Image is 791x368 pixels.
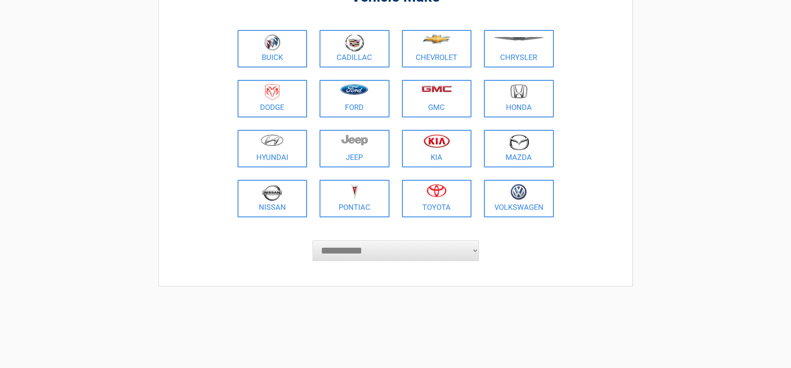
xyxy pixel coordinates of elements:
img: mazda [508,134,529,150]
img: dodge [265,84,280,100]
a: Honda [484,80,554,117]
img: ford [340,84,368,95]
a: GMC [402,80,472,117]
a: Ford [320,80,389,117]
a: Jeep [320,130,389,167]
img: volkswagen [511,184,527,200]
img: cadillac [345,34,364,52]
a: Kia [402,130,472,167]
img: chrysler [493,37,544,41]
a: Buick [238,30,307,67]
a: Chrysler [484,30,554,67]
img: kia [424,134,450,148]
a: Chevrolet [402,30,472,67]
img: buick [264,34,280,51]
img: pontiac [350,184,359,200]
img: nissan [262,184,282,201]
img: hyundai [260,134,284,146]
img: honda [510,84,528,99]
a: Volkswagen [484,180,554,217]
a: Pontiac [320,180,389,217]
a: Toyota [402,180,472,217]
img: gmc [422,85,452,92]
a: Cadillac [320,30,389,67]
a: Nissan [238,180,307,217]
img: toyota [426,184,446,197]
a: Dodge [238,80,307,117]
a: Mazda [484,130,554,167]
img: chevrolet [423,35,451,44]
a: Hyundai [238,130,307,167]
img: jeep [341,134,368,146]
